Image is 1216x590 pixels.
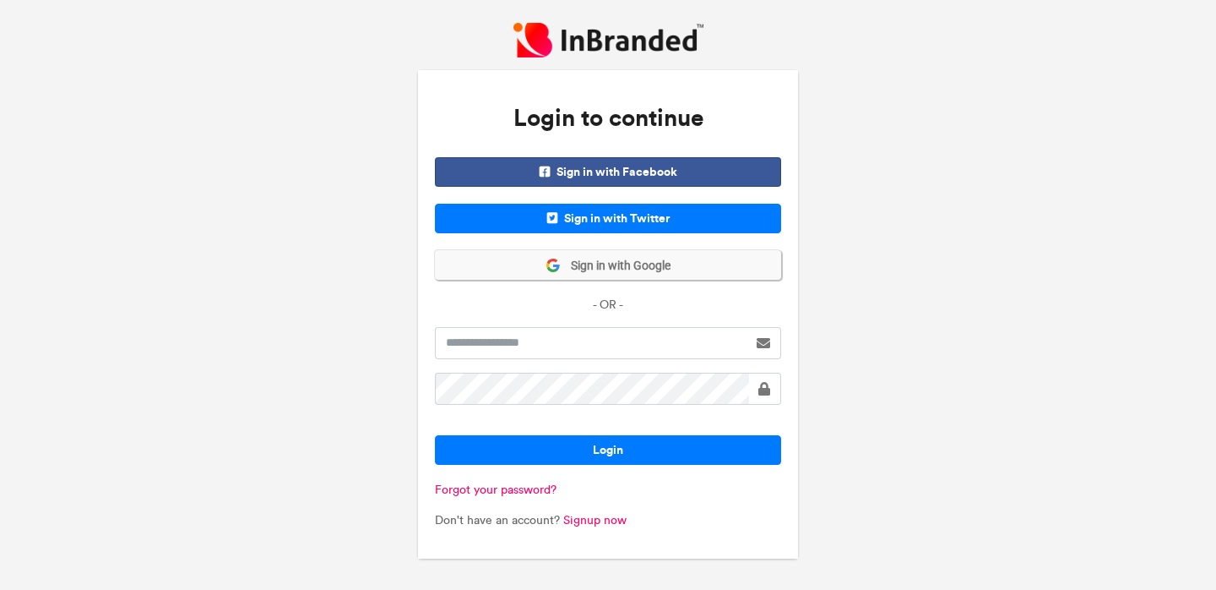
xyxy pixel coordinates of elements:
[435,87,781,150] h3: Login to continue
[513,23,703,57] img: InBranded Logo
[435,297,781,314] p: - OR -
[435,512,781,529] p: Don't have an account?
[435,435,781,465] button: Login
[561,258,670,275] span: Sign in with Google
[563,513,627,527] a: Signup now
[435,483,556,497] a: Forgot your password?
[435,157,781,187] span: Sign in with Facebook
[435,204,781,233] span: Sign in with Twitter
[435,250,781,280] button: Sign in with Google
